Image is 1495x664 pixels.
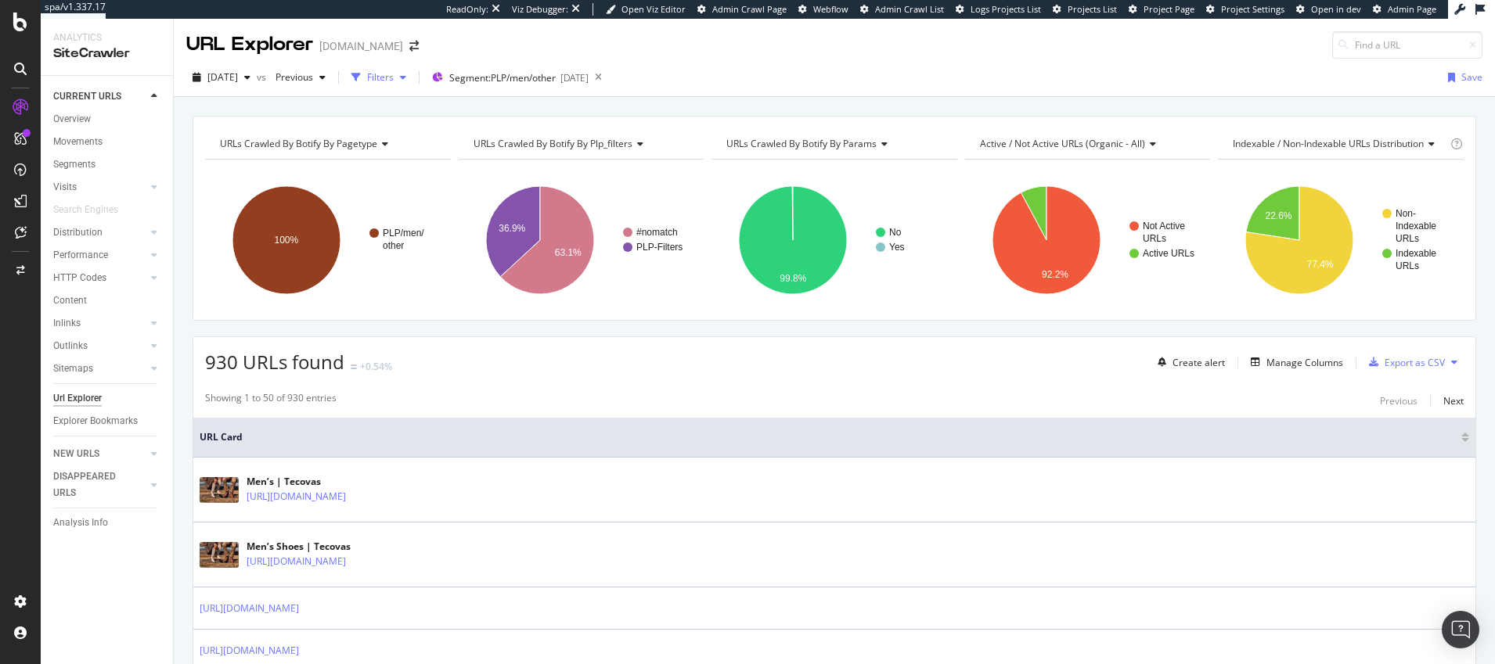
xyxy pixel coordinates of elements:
div: Sitemaps [53,361,93,377]
span: URL Card [200,430,1457,444]
button: Manage Columns [1245,353,1343,371]
a: Overview [53,111,162,127]
span: URLs Crawled By Botify By pagetype [220,137,377,150]
text: Non- [1396,208,1416,219]
div: Movements [53,134,103,150]
a: Projects List [1053,3,1117,16]
div: Analysis Info [53,515,108,531]
svg: A chart. [711,172,957,308]
text: PLP-Filters [636,242,683,253]
div: Save [1461,70,1482,84]
span: Active / Not Active URLs (organic - all) [980,137,1145,150]
div: NEW URLS [53,446,99,462]
div: +0.54% [360,360,392,373]
a: Outlinks [53,338,146,354]
a: Admin Crawl List [860,3,944,16]
div: arrow-right-arrow-left [409,41,419,52]
text: other [383,240,404,251]
text: 22.6% [1266,210,1292,221]
a: DISAPPEARED URLS [53,468,146,501]
div: Explorer Bookmarks [53,413,138,429]
text: URLs [1396,233,1419,244]
div: Create alert [1173,356,1225,369]
button: Previous [1380,391,1418,410]
text: 92.2% [1042,269,1068,280]
a: Open Viz Editor [606,3,686,16]
button: Segment:PLP/men/other[DATE] [426,65,589,90]
img: Equal [351,364,357,369]
div: [DATE] [560,71,589,84]
h4: URLs Crawled By Botify By params [723,131,943,156]
img: main image [200,477,239,503]
div: Segments [53,156,95,173]
svg: A chart. [1218,172,1464,308]
a: Project Page [1129,3,1194,16]
a: Url Explorer [53,390,162,407]
div: Overview [53,111,91,127]
div: HTTP Codes [53,270,106,286]
text: 77.4% [1307,259,1334,270]
a: Content [53,293,162,309]
text: URLs [1143,233,1166,244]
h4: Indexable / Non-Indexable URLs Distribution [1230,131,1447,156]
a: HTTP Codes [53,270,146,286]
text: Not Active [1143,221,1185,232]
a: Webflow [798,3,848,16]
span: Admin Crawl Page [712,3,787,15]
button: [DATE] [186,65,257,90]
input: Find a URL [1332,31,1482,59]
text: URLs [1396,260,1419,271]
span: Project Settings [1221,3,1284,15]
svg: A chart. [459,172,704,308]
div: Inlinks [53,315,81,332]
span: 2025 Aug. 10th [207,70,238,84]
span: URLs Crawled By Botify By plp_filters [474,137,632,150]
div: Analytics [53,31,160,45]
text: Yes [889,242,905,253]
a: Search Engines [53,202,134,218]
text: Active URLs [1143,248,1194,259]
div: Content [53,293,87,309]
div: Export as CSV [1385,356,1445,369]
a: Admin Crawl Page [697,3,787,16]
span: Open Viz Editor [621,3,686,15]
a: [URL][DOMAIN_NAME] [247,554,346,569]
div: Open Intercom Messenger [1442,611,1479,648]
a: [URL][DOMAIN_NAME] [200,601,299,616]
a: Analysis Info [53,515,162,531]
div: Manage Columns [1266,356,1343,369]
div: Men’s | Tecovas [247,475,414,489]
button: Next [1443,391,1464,410]
div: Men’s Shoes | Tecovas [247,540,414,554]
div: Visits [53,179,77,196]
a: Inlinks [53,315,146,332]
svg: A chart. [965,172,1211,308]
text: PLP/men/ [383,228,424,239]
h4: URLs Crawled By Botify By plp_filters [470,131,690,156]
span: 930 URLs found [205,349,344,375]
a: Project Settings [1206,3,1284,16]
span: URLs Crawled By Botify By params [726,137,877,150]
div: Search Engines [53,202,118,218]
a: Distribution [53,224,146,241]
a: Movements [53,134,162,150]
button: Previous [269,65,332,90]
a: [URL][DOMAIN_NAME] [247,489,346,504]
text: Indexable [1396,221,1436,232]
button: Export as CSV [1363,350,1445,375]
text: 63.1% [554,247,581,258]
button: Filters [345,65,412,90]
a: NEW URLS [53,446,146,462]
div: ReadOnly: [446,3,488,16]
a: Logs Projects List [956,3,1041,16]
div: A chart. [205,172,451,308]
button: Save [1442,65,1482,90]
span: Logs Projects List [971,3,1041,15]
div: Filters [367,70,394,84]
span: Segment: PLP/men/other [449,71,556,84]
span: Projects List [1068,3,1117,15]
